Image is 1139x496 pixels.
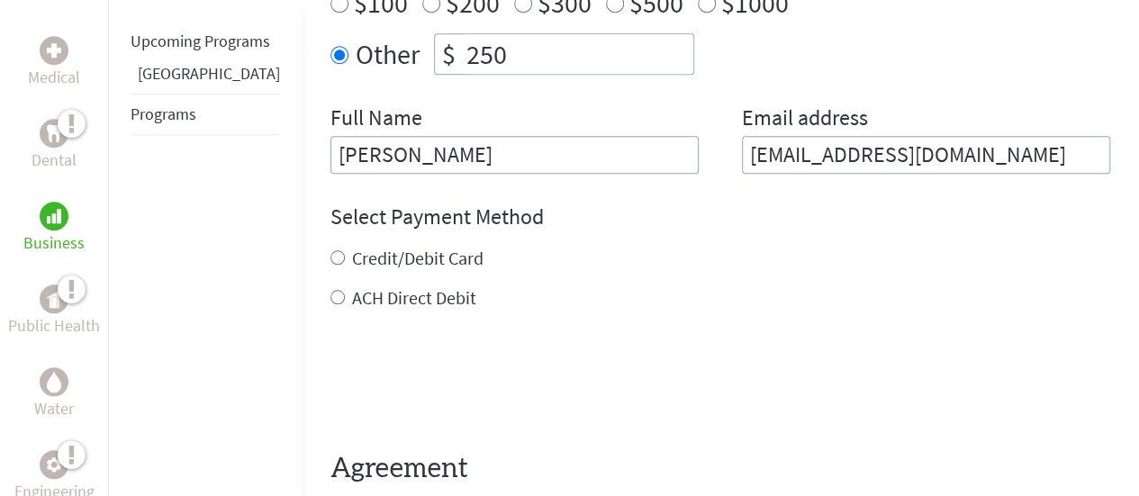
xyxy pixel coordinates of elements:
[330,347,604,417] iframe: reCAPTCHA
[330,136,699,174] input: Enter Full Name
[47,371,61,392] img: Water
[463,34,693,74] input: Enter Amount
[47,290,61,308] img: Public Health
[40,367,68,396] div: Water
[34,367,74,421] a: WaterWater
[131,94,280,135] li: Programs
[138,63,280,84] a: [GEOGRAPHIC_DATA]
[330,203,1110,231] h4: Select Payment Method
[8,313,100,338] p: Public Health
[32,119,77,173] a: DentalDental
[131,61,280,94] li: Panama
[352,247,484,269] label: Credit/Debit Card
[356,33,420,75] label: Other
[47,43,61,58] img: Medical
[131,104,196,124] a: Programs
[40,284,68,313] div: Public Health
[131,22,280,61] li: Upcoming Programs
[8,284,100,338] a: Public HealthPublic Health
[435,34,463,74] div: $
[23,230,85,256] p: Business
[40,202,68,230] div: Business
[352,286,476,309] label: ACH Direct Debit
[47,457,61,472] img: Engineering
[23,202,85,256] a: BusinessBusiness
[742,104,868,136] label: Email address
[47,124,61,141] img: Dental
[28,36,80,90] a: MedicalMedical
[47,209,61,223] img: Business
[742,136,1110,174] input: Your Email
[330,453,1110,485] h4: Agreement
[40,450,68,479] div: Engineering
[40,36,68,65] div: Medical
[40,119,68,148] div: Dental
[32,148,77,173] p: Dental
[330,104,422,136] label: Full Name
[34,396,74,421] p: Water
[131,31,270,51] a: Upcoming Programs
[28,65,80,90] p: Medical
